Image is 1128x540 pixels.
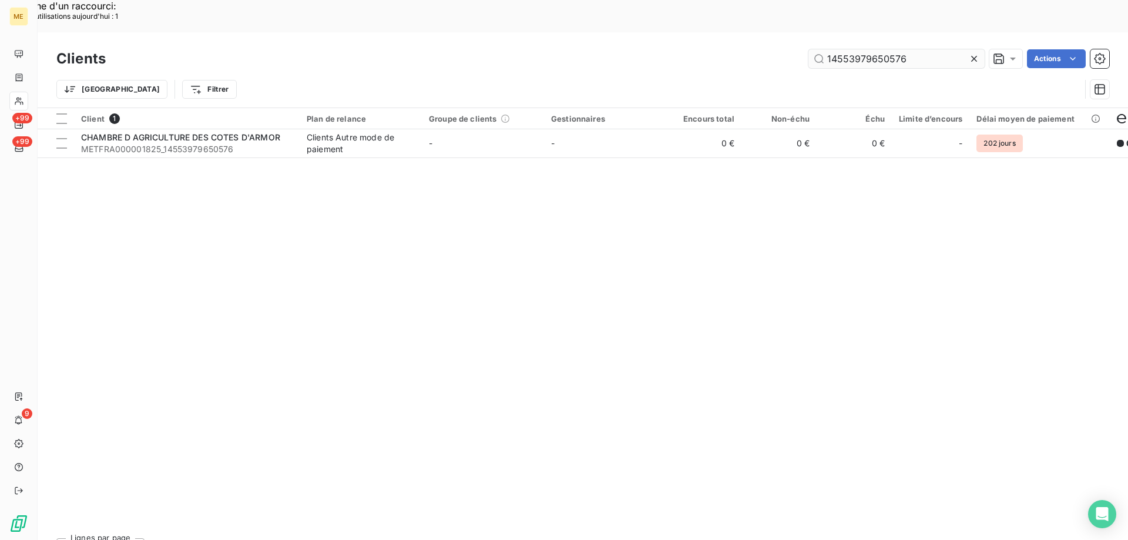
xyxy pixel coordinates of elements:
[748,114,810,123] div: Non-échu
[182,80,236,99] button: Filtrer
[81,132,280,142] span: CHAMBRE D AGRICULTURE DES COTES D'ARMOR
[976,135,1022,152] span: 202 jours
[1027,49,1086,68] button: Actions
[824,114,885,123] div: Échu
[959,137,962,149] span: -
[1088,500,1116,528] div: Open Intercom Messenger
[307,132,415,155] div: Clients Autre mode de paiement
[12,113,32,123] span: +99
[56,48,106,69] h3: Clients
[551,138,555,148] span: -
[741,129,817,157] td: 0 €
[551,114,659,123] div: Gestionnaires
[12,136,32,147] span: +99
[808,49,985,68] input: Rechercher
[9,514,28,533] img: Logo LeanPay
[817,129,892,157] td: 0 €
[666,129,741,157] td: 0 €
[22,408,32,419] span: 9
[899,114,962,123] div: Limite d’encours
[81,114,105,123] span: Client
[81,143,293,155] span: METFRA000001825_14553979650576
[976,114,1102,123] div: Délai moyen de paiement
[307,114,415,123] div: Plan de relance
[673,114,734,123] div: Encours total
[429,138,432,148] span: -
[56,80,167,99] button: [GEOGRAPHIC_DATA]
[109,113,120,124] span: 1
[429,114,497,123] span: Groupe de clients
